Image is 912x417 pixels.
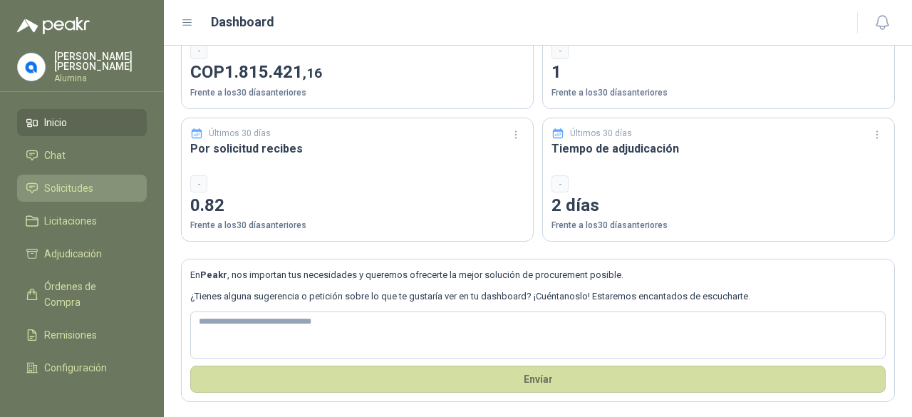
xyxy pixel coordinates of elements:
[17,17,90,34] img: Logo peakr
[209,127,271,140] p: Últimos 30 días
[44,115,67,130] span: Inicio
[44,279,133,310] span: Órdenes de Compra
[190,86,524,100] p: Frente a los 30 días anteriores
[551,192,886,220] p: 2 días
[18,53,45,81] img: Company Logo
[190,192,524,220] p: 0.82
[44,327,97,343] span: Remisiones
[17,175,147,202] a: Solicitudes
[190,59,524,86] p: COP
[190,140,524,158] h3: Por solicitud recibes
[190,175,207,192] div: -
[303,65,322,81] span: ,16
[551,175,569,192] div: -
[551,86,886,100] p: Frente a los 30 días anteriores
[551,219,886,232] p: Frente a los 30 días anteriores
[17,207,147,235] a: Licitaciones
[17,142,147,169] a: Chat
[551,42,569,59] div: -
[17,109,147,136] a: Inicio
[570,127,632,140] p: Últimos 30 días
[17,354,147,381] a: Configuración
[190,366,886,393] button: Envíar
[44,360,107,376] span: Configuración
[224,62,322,82] span: 1.815.421
[190,219,524,232] p: Frente a los 30 días anteriores
[17,240,147,267] a: Adjudicación
[190,268,886,282] p: En , nos importan tus necesidades y queremos ofrecerte la mejor solución de procurement posible.
[190,289,886,304] p: ¿Tienes alguna sugerencia o petición sobre lo que te gustaría ver en tu dashboard? ¡Cuéntanoslo! ...
[44,148,66,163] span: Chat
[17,273,147,316] a: Órdenes de Compra
[44,213,97,229] span: Licitaciones
[190,42,207,59] div: -
[44,180,93,196] span: Solicitudes
[551,59,886,86] p: 1
[54,51,147,71] p: [PERSON_NAME] [PERSON_NAME]
[551,140,886,158] h3: Tiempo de adjudicación
[44,246,102,262] span: Adjudicación
[200,269,227,280] b: Peakr
[211,12,274,32] h1: Dashboard
[54,74,147,83] p: Alumina
[17,321,147,349] a: Remisiones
